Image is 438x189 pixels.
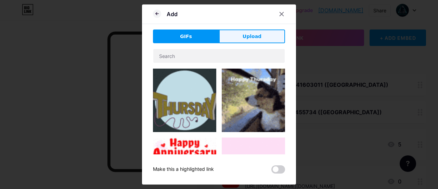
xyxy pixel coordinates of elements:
[180,33,192,40] span: GIFs
[243,33,261,40] span: Upload
[167,10,178,18] div: Add
[222,69,285,132] img: Gihpy
[153,69,216,132] img: Gihpy
[153,49,285,63] input: Search
[219,29,285,43] button: Upload
[153,165,214,174] div: Make this a highlighted link
[153,29,219,43] button: GIFs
